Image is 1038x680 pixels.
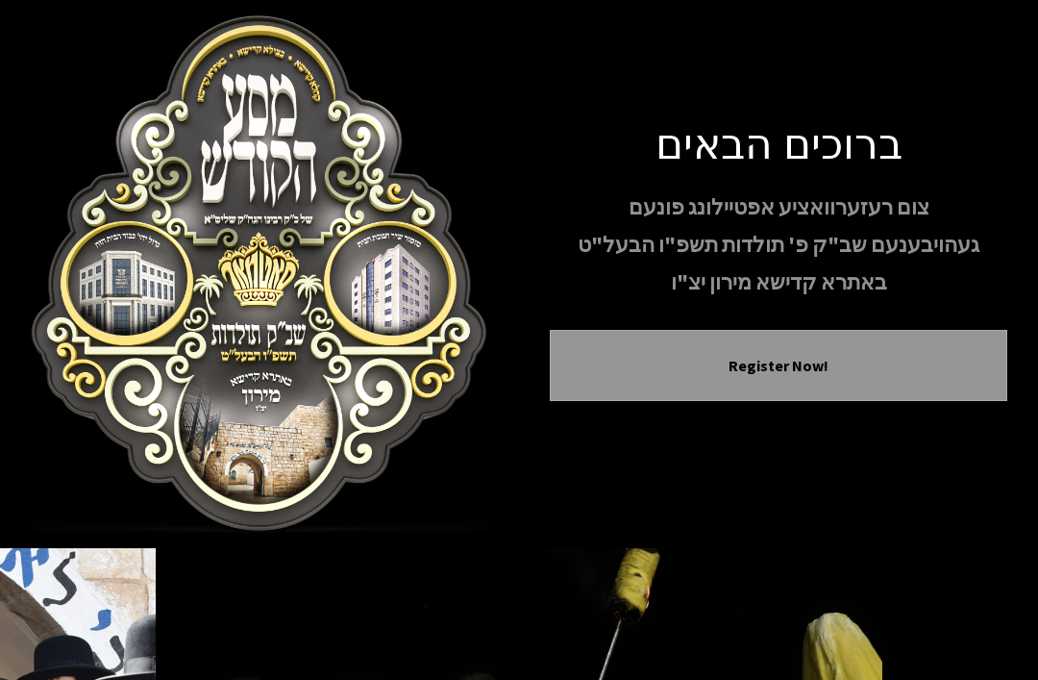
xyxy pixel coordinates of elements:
p: באתרא קדישא מירון יצ"ו [550,265,1007,299]
h1: ברוכים הבאים [550,116,1007,167]
img: Meron Toldos Logo [31,15,488,533]
p: צום רעזערוואציע אפטיילונג פונעם [550,190,1007,224]
button: Register Now! [574,354,983,377]
p: געהויבענעם שב"ק פ' תולדות תשפ"ו הבעל"ט [550,228,1007,262]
